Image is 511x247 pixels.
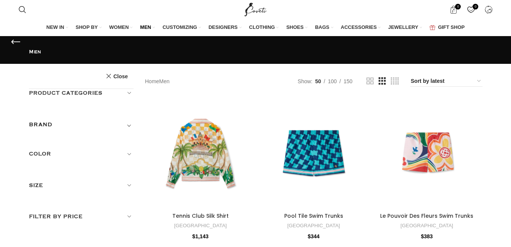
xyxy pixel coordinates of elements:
[209,24,238,31] span: DESIGNERS
[29,48,482,56] h1: Men
[249,20,279,36] a: CLOTHING
[174,223,227,228] a: [GEOGRAPHIC_DATA]
[140,24,151,31] span: MEN
[430,25,435,30] img: GiftBag
[140,20,155,36] a: MEN
[473,4,478,9] span: 0
[328,78,337,84] span: 100
[421,233,424,239] span: $
[106,71,128,81] a: Close
[29,120,53,129] h5: BRAND
[29,89,134,97] h5: Product categories
[388,20,422,36] a: JEWELLERY
[379,76,386,86] a: Grid view 3
[455,4,461,9] span: 0
[29,120,134,134] div: Toggle filter
[286,24,304,31] span: SHOES
[109,24,129,31] span: WOMEN
[249,24,275,31] span: CLOTHING
[325,77,339,85] a: 100
[430,20,465,36] a: GIFT SHOP
[159,77,169,85] span: Men
[463,2,479,17] div: My Wishlist
[312,77,324,85] a: 50
[209,20,242,36] a: DESIGNERS
[10,36,21,48] a: Go back
[76,20,102,36] a: SHOP BY
[46,20,68,36] a: NEW IN
[15,2,30,17] a: Search
[192,233,209,239] bdi: 1,143
[145,77,159,85] a: Home
[463,2,479,17] a: 0
[344,78,352,84] span: 150
[29,150,134,158] h5: Color
[366,76,374,86] a: Grid view 2
[421,233,433,239] bdi: 383
[341,20,381,36] a: ACCESSORIES
[172,212,229,220] a: Tennis Club Silk Shirt
[308,233,311,239] span: $
[341,77,355,85] a: 150
[15,20,497,36] div: Main navigation
[192,233,195,239] span: $
[410,76,482,87] select: Shop order
[76,24,98,31] span: SHOP BY
[109,20,132,36] a: WOMEN
[308,233,320,239] bdi: 344
[401,223,453,228] a: [GEOGRAPHIC_DATA]
[315,20,333,36] a: BAGS
[446,2,461,17] a: 0
[287,223,340,228] a: [GEOGRAPHIC_DATA]
[284,212,343,220] a: Pool Tile Swim Trunks
[315,78,321,84] span: 50
[29,181,134,190] h5: Size
[286,20,307,36] a: SHOES
[298,77,312,85] span: Show
[315,24,330,31] span: BAGS
[391,76,399,86] a: Grid view 4
[29,212,134,221] h5: Filter by price
[46,24,64,31] span: NEW IN
[162,24,197,31] span: CUSTOMIZING
[388,24,418,31] span: JEWELLERY
[145,77,170,85] nav: Breadcrumb
[341,24,377,31] span: ACCESSORIES
[243,6,268,12] a: Site logo
[162,20,201,36] a: CUSTOMIZING
[380,212,473,220] a: Le Pouvoir Des Fleurs Swim Trunks
[438,24,465,31] span: GIFT SHOP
